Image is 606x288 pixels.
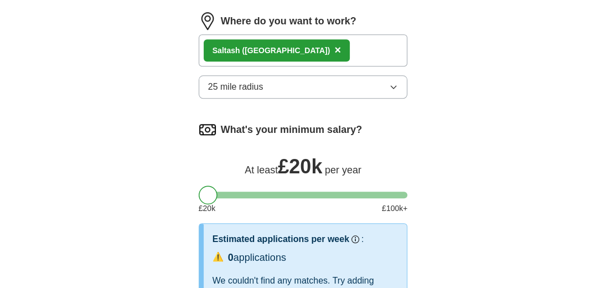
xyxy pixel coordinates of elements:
button: 25 mile radius [199,75,408,99]
span: per year [325,164,361,176]
span: × [334,44,341,56]
h3: Estimated applications per week [213,233,349,246]
img: location.png [199,12,216,30]
label: Where do you want to work? [221,14,356,29]
button: × [334,42,341,59]
h3: : [361,233,364,246]
img: salary.png [199,121,216,138]
label: What's your minimum salary? [221,122,362,137]
strong: Saltash [213,46,240,55]
span: £ 20 k [199,203,215,214]
span: 0 [228,252,234,263]
span: At least [245,164,278,176]
span: ([GEOGRAPHIC_DATA]) [242,46,330,55]
span: ⚠️ [213,250,224,264]
span: 25 mile radius [208,80,263,94]
span: £ 20k [278,155,322,178]
span: Our best guess based on live jobs [DATE], and others like you. [254,205,400,225]
div: applications [228,250,286,265]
